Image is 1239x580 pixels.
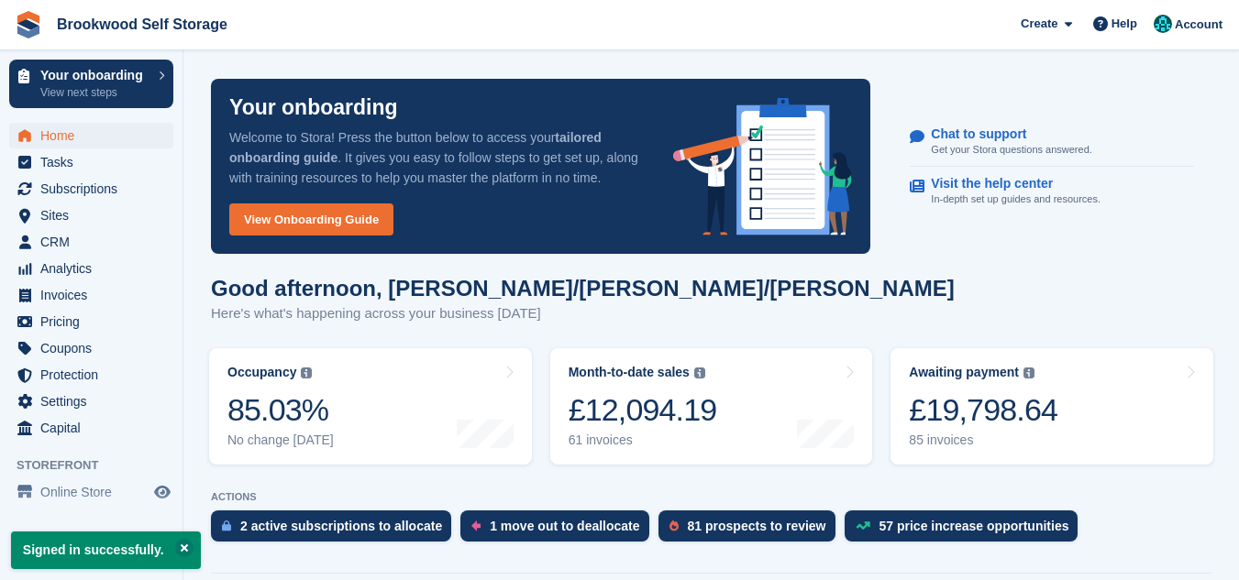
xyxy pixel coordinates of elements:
a: menu [9,415,173,441]
div: 85.03% [227,391,334,429]
a: menu [9,123,173,148]
div: 85 invoices [909,432,1057,448]
a: Awaiting payment £19,798.64 85 invoices [891,348,1213,465]
a: Occupancy 85.03% No change [DATE] [209,348,532,465]
a: menu [9,149,173,175]
a: Brookwood Self Storage [50,9,235,39]
img: icon-info-grey-7440780725fd019a000dd9b08b2336e03edf1995a4989e88bcd33f0948082b44.svg [301,367,312,378]
p: Chat to support [931,126,1077,142]
p: Visit the help center [931,176,1086,192]
a: Month-to-date sales £12,094.19 61 invoices [550,348,873,465]
a: 81 prospects to review [658,510,845,551]
span: CRM [40,229,150,255]
a: Chat to support Get your Stora questions answered. [910,117,1194,168]
span: Account [1175,16,1222,34]
a: menu [9,229,173,255]
div: Occupancy [227,365,296,380]
div: £19,798.64 [909,391,1057,429]
span: Protection [40,362,150,388]
a: menu [9,202,173,228]
div: No change [DATE] [227,432,334,448]
span: Home [40,123,150,148]
a: 1 move out to deallocate [460,510,658,551]
span: Coupons [40,335,150,361]
p: ACTIONS [211,491,1211,503]
img: prospect-51fa495bee0391a8d652442698ab0144808aea92771e9ea1ae160a38d050c398.svg [669,520,679,531]
div: 2 active subscriptions to allocate [240,519,442,533]
img: onboarding-info-6c161a55d2c0e0a8cae90662b2fe09162a5109e8cc188191df67fb4f79e88e88.svg [673,98,853,235]
img: icon-info-grey-7440780725fd019a000dd9b08b2336e03edf1995a4989e88bcd33f0948082b44.svg [1023,367,1034,378]
span: Pricing [40,309,150,334]
a: menu [9,388,173,414]
span: Invoices [40,282,150,308]
span: Settings [40,388,150,414]
span: Help [1112,15,1137,33]
p: Your onboarding [229,97,398,118]
a: menu [9,362,173,388]
a: 2 active subscriptions to allocate [211,510,460,551]
a: menu [9,479,173,505]
a: 57 price increase opportunities [845,510,1088,551]
a: Your onboarding View next steps [9,60,173,108]
a: menu [9,335,173,361]
span: Online Store [40,479,150,505]
img: icon-info-grey-7440780725fd019a000dd9b08b2336e03edf1995a4989e88bcd33f0948082b44.svg [694,367,705,378]
a: Preview store [151,481,173,503]
p: Signed in successfully. [11,531,201,569]
img: price_increase_opportunities-93ffe204e8149a01c8c9dc8f82e8f89637d9d84a8eef4429ea346261dce0b2c0.svg [856,521,870,530]
div: Awaiting payment [909,365,1019,380]
p: View next steps [40,84,149,101]
div: £12,094.19 [569,391,717,429]
a: menu [9,282,173,308]
p: Here's what's happening across your business [DATE] [211,303,798,324]
a: menu [9,256,173,281]
span: Sites [40,202,150,228]
h1: Good afternoon, [PERSON_NAME]/[PERSON_NAME]/[PERSON_NAME] [211,276,955,301]
div: 61 invoices [569,432,717,448]
span: Capital [40,415,150,441]
span: Subscriptions [40,176,150,202]
span: Analytics [40,256,150,281]
div: 57 price increase opportunities [879,519,1069,533]
p: In-depth set up guides and resources. [931,192,1101,207]
a: View Onboarding Guide [229,203,393,235]
a: menu [9,176,173,202]
p: Get your Stora questions answered. [931,142,1091,158]
div: 81 prospects to review [688,519,826,533]
img: Holly/Tom/Duncan [1154,15,1172,33]
div: Month-to-date sales [569,365,690,380]
p: Your onboarding [40,69,149,82]
a: Visit the help center In-depth set up guides and resources. [910,167,1194,216]
span: Storefront [17,456,183,475]
img: stora-icon-8386f47178a22dfd0bd8f6a31ec36ba5ce8667c1dd55bd0f319d3a0aa187defe.svg [15,11,42,38]
span: Create [1021,15,1057,33]
img: active_subscription_to_allocate_icon-d502201f5373d7db506a760aba3b589e785aa758c864c3986d89f69b8ff3... [222,520,231,531]
img: move_outs_to_deallocate_icon-f764333ba52eb49d3ac5e1228854f67142a1ed5810a6f6cc68b1a99e826820c5.svg [471,520,481,531]
p: Welcome to Stora! Press the button below to access your . It gives you easy to follow steps to ge... [229,127,644,188]
span: Tasks [40,149,150,175]
a: menu [9,309,173,334]
div: 1 move out to deallocate [490,519,639,533]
